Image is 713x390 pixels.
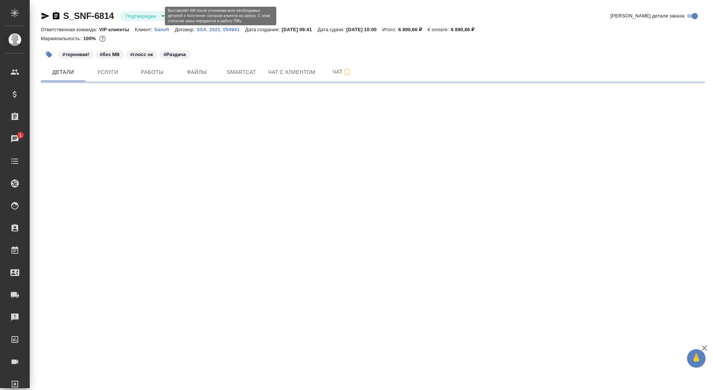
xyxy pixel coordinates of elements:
[14,131,26,139] span: 1
[100,51,120,58] p: #без МВ
[224,11,234,21] button: Доп статусы указывают на важность/срочность заказа
[62,51,89,58] p: #терновая!
[57,51,95,57] span: терновая!
[196,27,245,32] p: SSA_2021_054941
[281,27,318,32] p: [DATE] 09:41
[179,68,215,77] span: Файлы
[611,12,684,20] span: [PERSON_NAME] детали заказа
[90,68,126,77] span: Услуги
[154,26,175,32] a: Sanofi
[45,68,81,77] span: Детали
[95,51,125,57] span: без МВ
[196,26,245,32] a: SSA_2021_054941
[343,68,352,77] svg: Подписаться
[2,130,28,148] a: 1
[690,351,703,366] span: 🙏
[154,27,175,32] p: Sanofi
[41,36,83,41] p: Маржинальность:
[687,349,706,368] button: 🙏
[41,27,99,32] p: Ответственная команда:
[324,67,360,77] span: Чат
[224,68,259,77] span: Smartcat
[177,13,211,19] button: Нормальный
[382,27,398,32] p: Итого:
[63,11,114,21] a: S_SNF-6814
[83,36,98,41] p: 100%
[175,27,197,32] p: Договор:
[318,27,346,32] p: Дата сдачи:
[427,27,451,32] p: К оплате:
[41,12,50,20] button: Скопировать ссылку для ЯМессенджера
[98,34,107,43] button: 0.00 RUB;
[346,27,382,32] p: [DATE] 10:00
[451,27,480,32] p: 6 890,66 ₽
[134,68,170,77] span: Работы
[52,12,61,20] button: Скопировать ссылку
[163,51,186,58] p: #Раздача
[130,51,153,58] p: #глосс ок
[125,51,158,57] span: глосс ок
[41,46,57,63] button: Добавить тэг
[158,51,191,57] span: Раздача
[124,13,159,19] button: Подтвержден
[398,27,428,32] p: 6 890,66 ₽
[268,68,315,77] span: Чат с клиентом
[245,27,281,32] p: Дата создания:
[99,27,135,32] p: VIP клиенты
[173,11,219,21] div: Подтвержден
[135,27,154,32] p: Клиент:
[120,11,167,21] div: Подтвержден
